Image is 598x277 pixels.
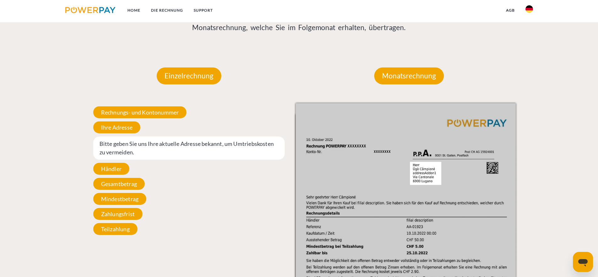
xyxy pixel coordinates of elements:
p: Einzelrechnung [157,67,221,84]
p: Diese können Sie entweder vollständig begleichen oder eine Teilzahlung leisten, in diesem Fall wi... [79,12,519,33]
span: Bitte geben Sie uns Ihre aktuelle Adresse bekannt, um Umtriebskosten zu vermeiden. [93,136,285,160]
img: logo-powerpay.svg [65,7,116,13]
span: Ihre Adresse [93,121,140,133]
span: Mindestbetrag [93,193,146,205]
a: Home [122,5,146,16]
span: Rechnungs- und Kontonummer [93,106,187,118]
span: Gesamtbetrag [93,178,145,190]
iframe: Schaltfläche zum Öffnen des Messaging-Fensters [573,252,593,272]
a: DIE RECHNUNG [146,5,188,16]
p: Monatsrechnung [374,67,444,84]
a: SUPPORT [188,5,218,16]
span: Händler [93,163,129,175]
img: de [525,5,533,13]
a: agb [501,5,520,16]
span: Teilzahlung [93,223,137,235]
span: Zahlungsfrist [93,208,143,220]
